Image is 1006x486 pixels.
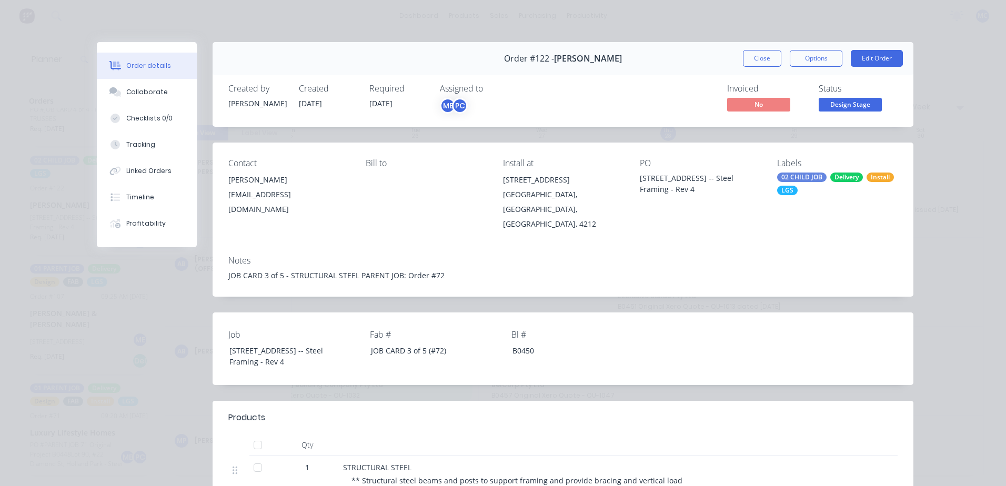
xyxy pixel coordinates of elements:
[554,54,622,64] span: [PERSON_NAME]
[640,158,760,168] div: PO
[299,98,322,108] span: [DATE]
[97,79,197,105] button: Collaborate
[228,328,360,341] label: Job
[440,98,456,114] div: ME
[819,84,898,94] div: Status
[369,98,393,108] span: [DATE]
[228,173,349,187] div: [PERSON_NAME]
[97,184,197,210] button: Timeline
[452,98,468,114] div: PC
[97,105,197,131] button: Checklists 0/0
[221,343,353,369] div: [STREET_ADDRESS] -- Steel Framing - Rev 4
[228,187,349,217] div: [EMAIL_ADDRESS][DOMAIN_NAME]
[228,173,349,217] div: [PERSON_NAME][EMAIL_ADDRESS][DOMAIN_NAME]
[777,186,798,195] div: LGS
[867,173,894,182] div: Install
[851,50,903,67] button: Edit Order
[503,187,623,231] div: [GEOGRAPHIC_DATA], [GEOGRAPHIC_DATA], [GEOGRAPHIC_DATA], 4212
[228,84,286,94] div: Created by
[126,114,173,123] div: Checklists 0/0
[228,270,898,281] div: JOB CARD 3 of 5 - STRUCTURAL STEEL PARENT JOB: Order #72
[228,256,898,266] div: Notes
[440,98,468,114] button: MEPC
[126,166,172,176] div: Linked Orders
[370,328,501,341] label: Fab #
[727,98,790,111] span: No
[777,158,898,168] div: Labels
[369,84,427,94] div: Required
[511,328,643,341] label: Bl #
[819,98,882,114] button: Design Stage
[503,158,623,168] div: Install at
[503,173,623,187] div: [STREET_ADDRESS]
[504,343,636,358] div: B0450
[299,84,357,94] div: Created
[97,158,197,184] button: Linked Orders
[503,173,623,231] div: [STREET_ADDRESS][GEOGRAPHIC_DATA], [GEOGRAPHIC_DATA], [GEOGRAPHIC_DATA], 4212
[126,140,155,149] div: Tracking
[343,462,411,472] span: STRUCTURAL STEEL
[777,173,827,182] div: 02 CHILD JOB
[276,434,339,455] div: Qty
[126,61,171,70] div: Order details
[743,50,781,67] button: Close
[228,98,286,109] div: [PERSON_NAME]
[126,87,168,97] div: Collaborate
[126,193,154,202] div: Timeline
[727,84,806,94] div: Invoiced
[366,158,486,168] div: Bill to
[126,219,166,228] div: Profitability
[228,411,265,424] div: Products
[97,210,197,237] button: Profitability
[819,98,882,111] span: Design Stage
[504,54,554,64] span: Order #122 -
[97,53,197,79] button: Order details
[440,84,545,94] div: Assigned to
[640,173,760,195] div: [STREET_ADDRESS] -- Steel Framing - Rev 4
[363,343,494,358] div: JOB CARD 3 of 5 (#72)
[305,462,309,473] span: 1
[790,50,842,67] button: Options
[97,131,197,158] button: Tracking
[228,158,349,168] div: Contact
[830,173,863,182] div: Delivery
